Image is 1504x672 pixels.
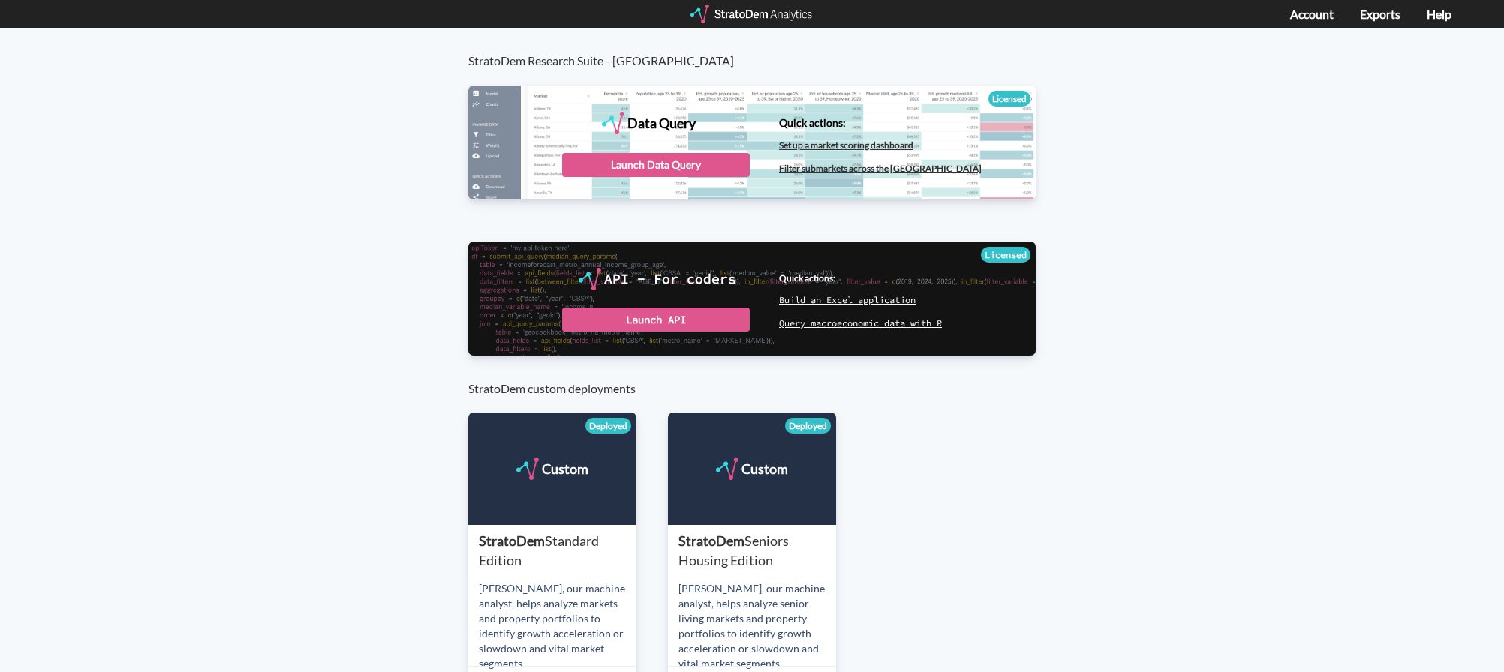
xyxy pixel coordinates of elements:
div: Licensed [988,91,1030,106]
h4: Quick actions: [779,273,942,283]
a: Filter submarkets across the [GEOGRAPHIC_DATA] [779,163,982,174]
span: Seniors Housing Edition [678,532,789,568]
div: Custom [741,457,788,480]
div: Custom [542,457,588,480]
div: Deployed [585,418,631,433]
div: [PERSON_NAME], our machine analyst, helps analyze markets and property portfolios to identify gro... [479,581,636,671]
a: Account [1290,7,1334,21]
div: API - For coders [604,268,736,290]
h3: StratoDem Research Suite - [GEOGRAPHIC_DATA] [468,28,1051,67]
div: Deployed [785,418,831,433]
span: Standard Edition [479,532,599,568]
a: Build an Excel application [779,294,916,305]
div: Data Query [627,112,696,134]
div: Licensed [981,247,1030,262]
a: Set up a market scoring dashboard [779,139,913,151]
div: StratoDem [479,532,636,570]
a: Help [1427,7,1451,21]
div: Launch Data Query [562,153,750,177]
div: [PERSON_NAME], our machine analyst, helps analyze senior living markets and property portfolios t... [678,581,836,671]
a: Query macroeconomic data with R [779,317,942,328]
h4: Quick actions: [779,117,982,128]
a: Exports [1360,7,1400,21]
h3: StratoDem custom deployments [468,355,1051,395]
div: StratoDem [678,532,836,570]
div: Launch API [562,307,750,331]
